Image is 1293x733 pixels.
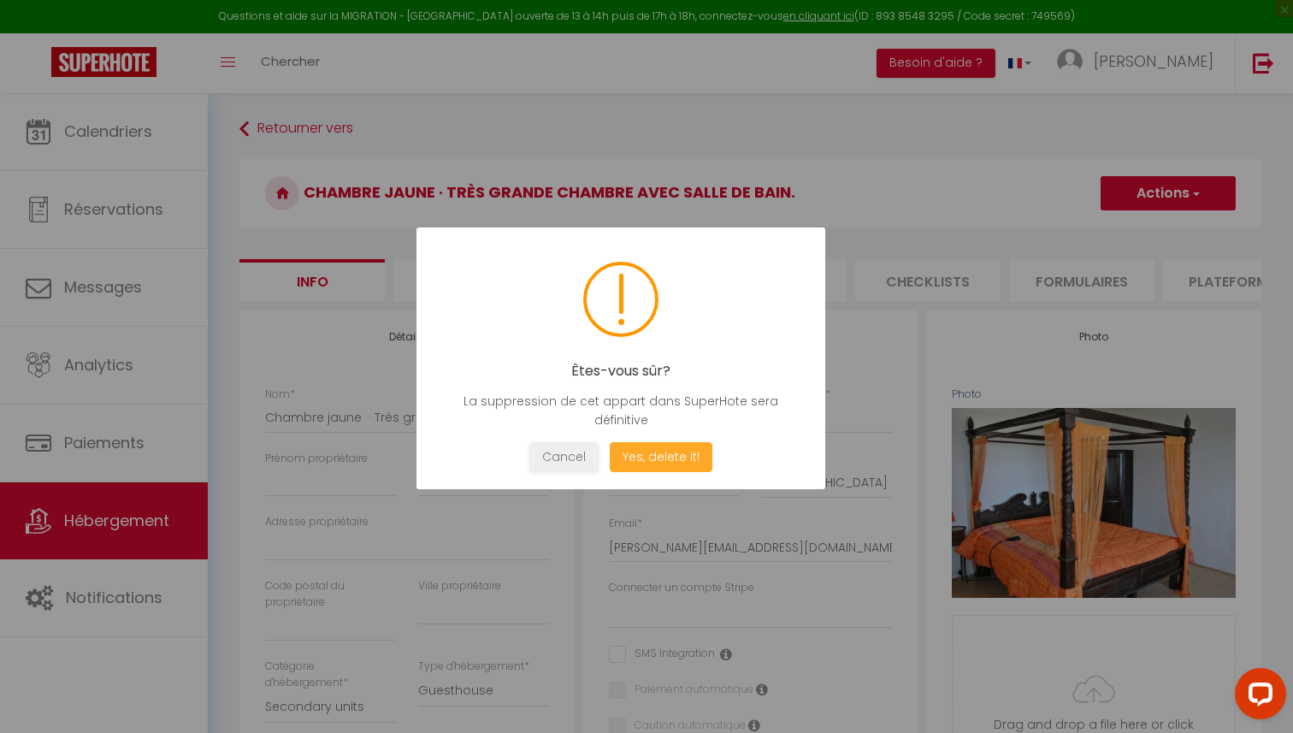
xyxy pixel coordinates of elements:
button: Cancel [529,442,599,472]
button: Yes, delete it! [610,442,712,472]
iframe: LiveChat chat widget [1221,661,1293,733]
h2: Êtes-vous sûr? [442,363,800,379]
div: La suppression de cet appart dans SuperHote sera définitive [442,392,800,429]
